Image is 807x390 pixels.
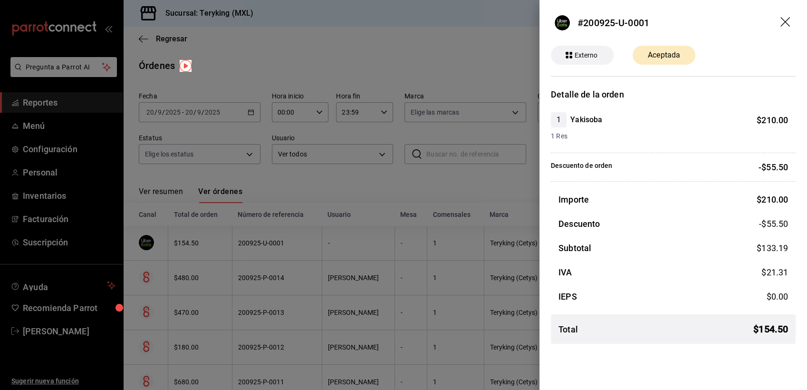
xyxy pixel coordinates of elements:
[180,60,192,72] img: Tooltip marker
[551,131,788,141] span: 1 Res
[551,88,796,101] h3: Detalle de la orden
[766,292,788,302] span: $ 0.00
[780,17,792,29] button: drag
[577,16,649,30] div: #200925-U-0001
[571,50,602,60] span: Externo
[753,322,788,336] span: $ 154.50
[570,114,602,126] h4: Yakisoba
[558,266,572,279] h3: IVA
[551,161,612,174] p: Descuento de orden
[558,323,578,336] h3: Total
[759,161,788,174] p: -$55.50
[642,49,686,61] span: Aceptada
[757,115,788,125] span: $ 210.00
[551,114,567,126] span: 1
[558,193,589,206] h3: Importe
[761,267,788,277] span: $ 21.31
[757,243,788,253] span: $ 133.19
[757,195,788,205] span: $ 210.00
[558,217,600,230] h3: Descuento
[759,217,788,230] span: -$55.50
[558,290,577,303] h3: IEPS
[558,242,591,254] h3: Subtotal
